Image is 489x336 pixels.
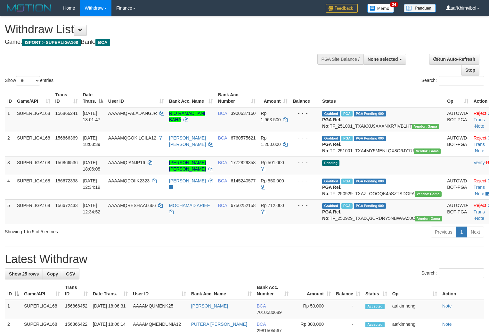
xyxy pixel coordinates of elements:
[21,282,62,300] th: Game/API: activate to sort column ascending
[231,160,256,165] span: Copy 1772829358 to clipboard
[322,209,341,221] b: PGA Ref. No:
[354,136,386,141] span: PGA Pending
[461,65,479,76] a: Stop
[322,160,339,166] span: Pending
[293,178,317,184] div: - - -
[231,203,256,208] span: Copy 6750252158 to clipboard
[354,179,386,184] span: PGA Pending
[293,135,317,141] div: - - -
[429,54,479,65] a: Run Auto-Refresh
[167,89,216,107] th: Bank Acc. Name: activate to sort column ascending
[439,76,484,85] input: Search:
[83,203,101,214] span: [DATE] 12:34:52
[390,2,398,7] span: 34
[439,268,484,278] input: Search:
[475,191,485,196] a: Note
[322,203,340,209] span: Grabbed
[14,89,53,107] th: Game/API: activate to sort column ascending
[474,203,486,208] a: Reject
[293,202,317,209] div: - - -
[130,300,189,318] td: AAAAMQUMENK25
[475,148,485,153] a: Note
[169,135,206,147] a: [PERSON_NAME] [PERSON_NAME]
[341,179,353,184] span: Marked by aafsoycanthlai
[431,227,456,237] a: Previous
[191,303,228,308] a: [PERSON_NAME]
[421,76,484,85] label: Search:
[474,135,486,140] a: Reject
[218,203,227,208] span: BCA
[412,124,439,129] span: Vendor URL: https://trx31.1velocity.biz
[108,160,145,165] span: AAAAMQIANJP16
[5,107,14,132] td: 1
[21,300,62,318] td: SUPERLIGA168
[106,89,167,107] th: User ID: activate to sort column ascending
[5,300,21,318] td: 1
[322,117,341,129] b: PGA Ref. No:
[62,282,90,300] th: Trans ID: activate to sort column ascending
[5,156,14,175] td: 3
[442,322,452,327] a: Note
[444,132,471,156] td: AUTOWD-BOT-PGA
[108,203,156,208] span: AAAAMQRESHAAL666
[333,282,363,300] th: Balance: activate to sort column ascending
[444,107,471,132] td: AUTOWD-BOT-PGA
[444,175,471,199] td: AUTOWD-BOT-PGA
[5,3,53,13] img: MOTION_logo.png
[83,160,101,172] span: [DATE] 18:06:08
[14,156,53,175] td: SUPERLIGA168
[365,304,385,309] span: Accepted
[66,271,75,276] span: CSV
[231,178,256,183] span: Copy 6145240577 to clipboard
[257,328,282,333] span: Copy 2981505567 to clipboard
[191,322,247,327] a: PUTERA [PERSON_NAME]
[218,111,227,116] span: BCA
[169,178,206,183] a: [PERSON_NAME]
[5,76,53,85] label: Show entries
[5,253,484,266] h1: Latest Withdraw
[254,282,291,300] th: Bank Acc. Number: activate to sort column ascending
[354,111,386,116] span: PGA Pending
[261,203,284,208] span: Rp 712.000
[415,191,442,197] span: Vendor URL: https://trx31.1velocity.biz
[22,39,81,46] span: ISPORT > SUPERLIGA168
[444,89,471,107] th: Op: activate to sort column ascending
[130,282,189,300] th: User ID: activate to sort column ascending
[421,268,484,278] label: Search:
[474,178,486,183] a: Reject
[189,282,254,300] th: Bank Acc. Name: activate to sort column ascending
[322,136,340,141] span: Grabbed
[322,179,340,184] span: Grabbed
[365,322,385,327] span: Accepted
[55,203,78,208] span: 156672433
[341,203,353,209] span: Marked by aafsoycanthlai
[108,111,157,116] span: AAAAMQPALADANGJR
[108,178,150,183] span: AAAAMQDOIIK2323
[257,310,282,315] span: Copy 7010580689 to clipboard
[326,4,358,13] img: Feedback.jpg
[475,124,485,129] a: Note
[43,268,62,279] a: Copy
[467,227,484,237] a: Next
[390,300,440,318] td: aafkimheng
[290,89,320,107] th: Balance
[474,160,485,165] a: Verify
[291,282,333,300] th: Amount: activate to sort column ascending
[14,107,53,132] td: SUPERLIGA168
[390,282,440,300] th: Op: activate to sort column ascending
[415,216,442,221] span: Vendor URL: https://trx31.1velocity.biz
[261,160,284,165] span: Rp 501.000
[341,111,353,116] span: Marked by aafsoycanthlai
[5,132,14,156] td: 2
[231,135,256,140] span: Copy 6760575621 to clipboard
[354,203,386,209] span: PGA Pending
[218,160,227,165] span: BCA
[231,111,256,116] span: Copy 3900637160 to clipboard
[90,282,130,300] th: Date Trans.: activate to sort column ascending
[80,89,106,107] th: Date Trans.: activate to sort column descending
[169,160,206,172] a: [PERSON_NAME] [PERSON_NAME]
[218,135,227,140] span: BCA
[5,23,320,36] h1: Withdraw List
[367,4,394,13] img: Button%20Memo.svg
[341,136,353,141] span: Marked by aafsoycanthlai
